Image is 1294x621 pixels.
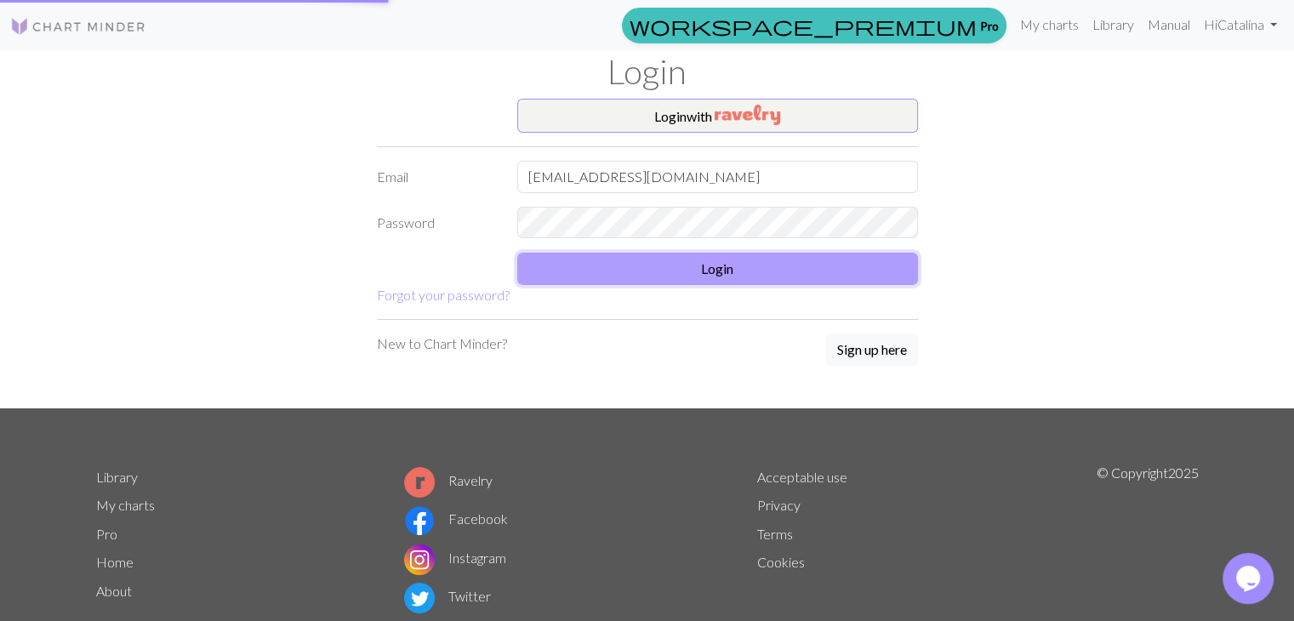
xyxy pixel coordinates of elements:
[1086,8,1141,42] a: Library
[404,472,493,488] a: Ravelry
[1097,463,1199,618] p: © Copyright 2025
[517,253,918,285] button: Login
[404,467,435,498] img: Ravelry logo
[1223,553,1277,604] iframe: chat widget
[86,51,1209,92] h1: Login
[404,550,506,566] a: Instagram
[1197,8,1284,42] a: HiCatalina
[715,105,780,125] img: Ravelry
[757,469,847,485] a: Acceptable use
[96,554,134,570] a: Home
[826,333,918,367] a: Sign up here
[826,333,918,366] button: Sign up here
[404,505,435,536] img: Facebook logo
[367,207,507,239] label: Password
[757,497,801,513] a: Privacy
[367,161,507,193] label: Email
[404,583,435,613] img: Twitter logo
[1141,8,1197,42] a: Manual
[404,588,491,604] a: Twitter
[96,526,117,542] a: Pro
[96,469,138,485] a: Library
[377,287,510,303] a: Forgot your password?
[96,583,132,599] a: About
[404,544,435,575] img: Instagram logo
[10,16,146,37] img: Logo
[757,526,793,542] a: Terms
[622,8,1006,43] a: Pro
[96,497,155,513] a: My charts
[517,99,918,133] button: Loginwith
[630,14,977,37] span: workspace_premium
[377,333,507,354] p: New to Chart Minder?
[1013,8,1086,42] a: My charts
[757,554,805,570] a: Cookies
[404,510,508,527] a: Facebook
